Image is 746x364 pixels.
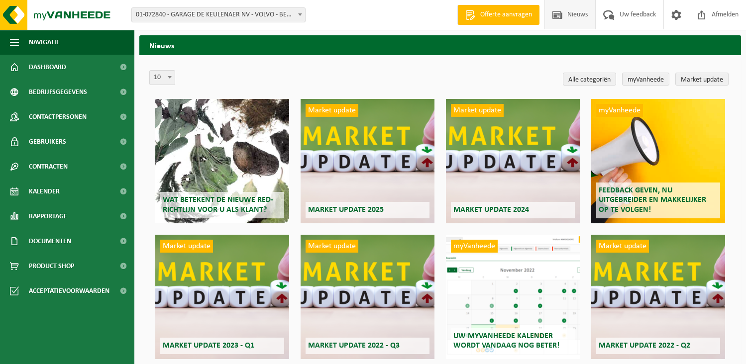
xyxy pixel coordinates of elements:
[29,30,60,55] span: Navigatie
[160,240,213,253] span: Market update
[622,73,669,86] a: myVanheede
[29,204,67,229] span: Rapportage
[453,206,529,214] span: Market update 2024
[596,240,649,253] span: Market update
[451,104,504,117] span: Market update
[301,235,434,359] a: Market update Market update 2022 - Q3
[29,179,60,204] span: Kalender
[29,278,109,303] span: Acceptatievoorwaarden
[139,35,741,55] h2: Nieuws
[457,5,539,25] a: Offerte aanvragen
[155,99,289,223] a: Wat betekent de nieuwe RED-richtlijn voor u als klant?
[29,104,87,129] span: Contactpersonen
[131,7,306,22] span: 01-072840 - GARAGE DE KEULENAER NV - VOLVO - BEVEREN-WAAS
[308,206,384,214] span: Market update 2025
[29,254,74,278] span: Product Shop
[591,99,725,223] a: myVanheede Feedback geven, nu uitgebreider en makkelijker op te volgen!
[306,240,358,253] span: Market update
[149,70,175,85] span: 10
[29,80,87,104] span: Bedrijfsgegevens
[451,240,498,253] span: myVanheede
[599,186,706,213] span: Feedback geven, nu uitgebreider en makkelijker op te volgen!
[150,71,175,85] span: 10
[301,99,434,223] a: Market update Market update 2025
[453,332,559,350] span: Uw myVanheede kalender wordt vandaag nog beter!
[563,73,616,86] a: Alle categoriën
[163,196,273,213] span: Wat betekent de nieuwe RED-richtlijn voor u als klant?
[29,154,68,179] span: Contracten
[163,342,254,350] span: Market update 2023 - Q1
[478,10,534,20] span: Offerte aanvragen
[308,342,400,350] span: Market update 2022 - Q3
[29,55,66,80] span: Dashboard
[596,104,643,117] span: myVanheede
[675,73,729,86] a: Market update
[29,229,71,254] span: Documenten
[306,104,358,117] span: Market update
[591,235,725,359] a: Market update Market update 2022 - Q2
[599,342,690,350] span: Market update 2022 - Q2
[155,235,289,359] a: Market update Market update 2023 - Q1
[29,129,66,154] span: Gebruikers
[446,235,580,359] a: myVanheede Uw myVanheede kalender wordt vandaag nog beter!
[132,8,305,22] span: 01-072840 - GARAGE DE KEULENAER NV - VOLVO - BEVEREN-WAAS
[446,99,580,223] a: Market update Market update 2024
